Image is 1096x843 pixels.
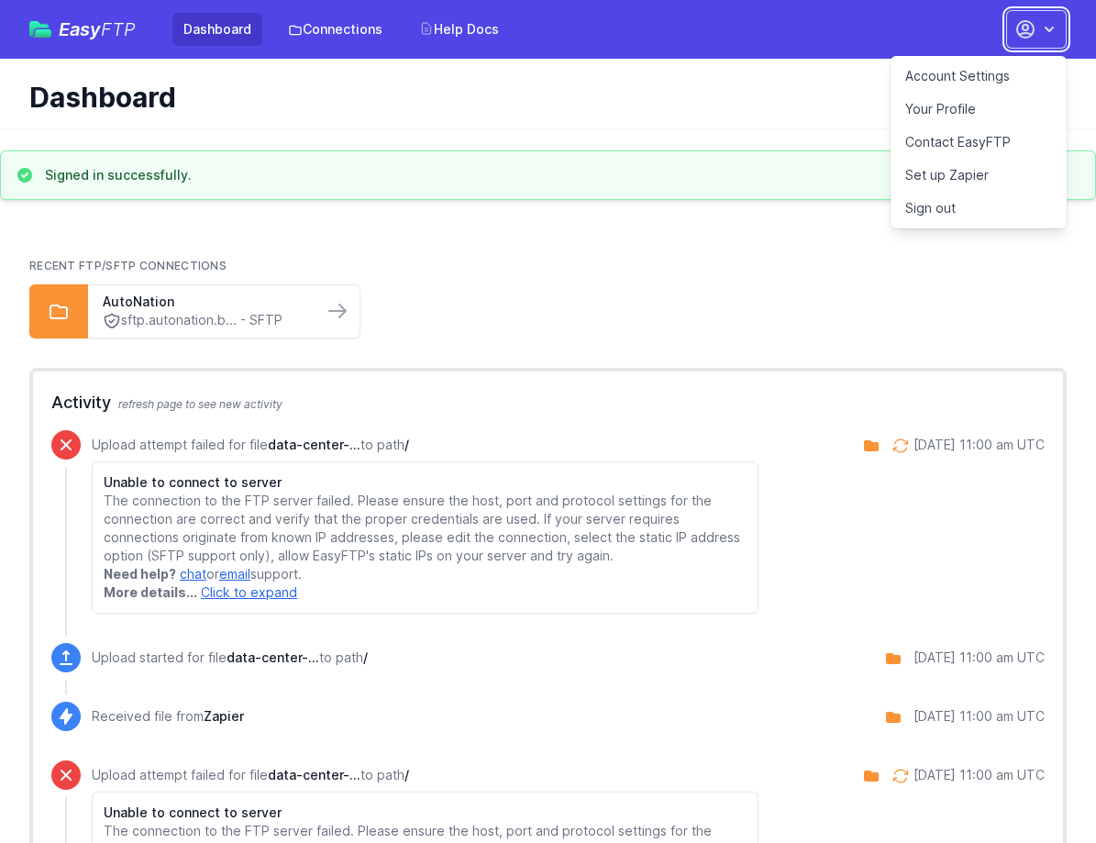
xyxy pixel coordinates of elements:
[45,166,192,184] h3: Signed in successfully.
[104,492,747,565] p: The connection to the FTP server failed. Please ensure the host, port and protocol settings for t...
[891,192,1067,225] a: Sign out
[891,126,1067,159] a: Contact EasyFTP
[104,566,176,582] strong: Need help?
[408,13,510,46] a: Help Docs
[101,18,136,40] span: FTP
[219,566,250,582] a: email
[891,60,1067,93] a: Account Settings
[180,566,206,582] a: chat
[204,708,244,724] span: Zapier
[29,21,51,38] img: easyftp_logo.png
[92,649,368,667] p: Upload started for file to path
[268,437,360,452] span: data-center-1754823627.csv
[227,649,319,665] span: data-center-1754823627.csv
[913,649,1045,667] div: [DATE] 11:00 am UTC
[277,13,393,46] a: Connections
[104,804,747,822] h6: Unable to connect to server
[913,766,1045,784] div: [DATE] 11:00 am UTC
[29,259,1067,273] h2: Recent FTP/SFTP Connections
[51,390,1045,416] h2: Activity
[103,311,308,330] a: sftp.autonation.b... - SFTP
[29,20,136,39] a: EasyFTP
[172,13,262,46] a: Dashboard
[404,437,409,452] span: /
[913,707,1045,726] div: [DATE] 11:00 am UTC
[268,767,360,782] span: data-center-1754737235.csv
[104,565,747,583] p: or support.
[29,81,1052,114] h1: Dashboard
[118,397,282,411] span: refresh page to see new activity
[891,93,1067,126] a: Your Profile
[404,767,409,782] span: /
[891,159,1067,192] a: Set up Zapier
[59,20,136,39] span: Easy
[1004,751,1074,821] iframe: Drift Widget Chat Controller
[92,766,758,784] p: Upload attempt failed for file to path
[103,293,308,311] a: AutoNation
[92,707,244,726] p: Received file from
[104,584,197,600] strong: More details...
[92,436,758,454] p: Upload attempt failed for file to path
[913,436,1045,454] div: [DATE] 11:00 am UTC
[201,584,297,600] a: Click to expand
[363,649,368,665] span: /
[104,473,747,492] h6: Unable to connect to server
